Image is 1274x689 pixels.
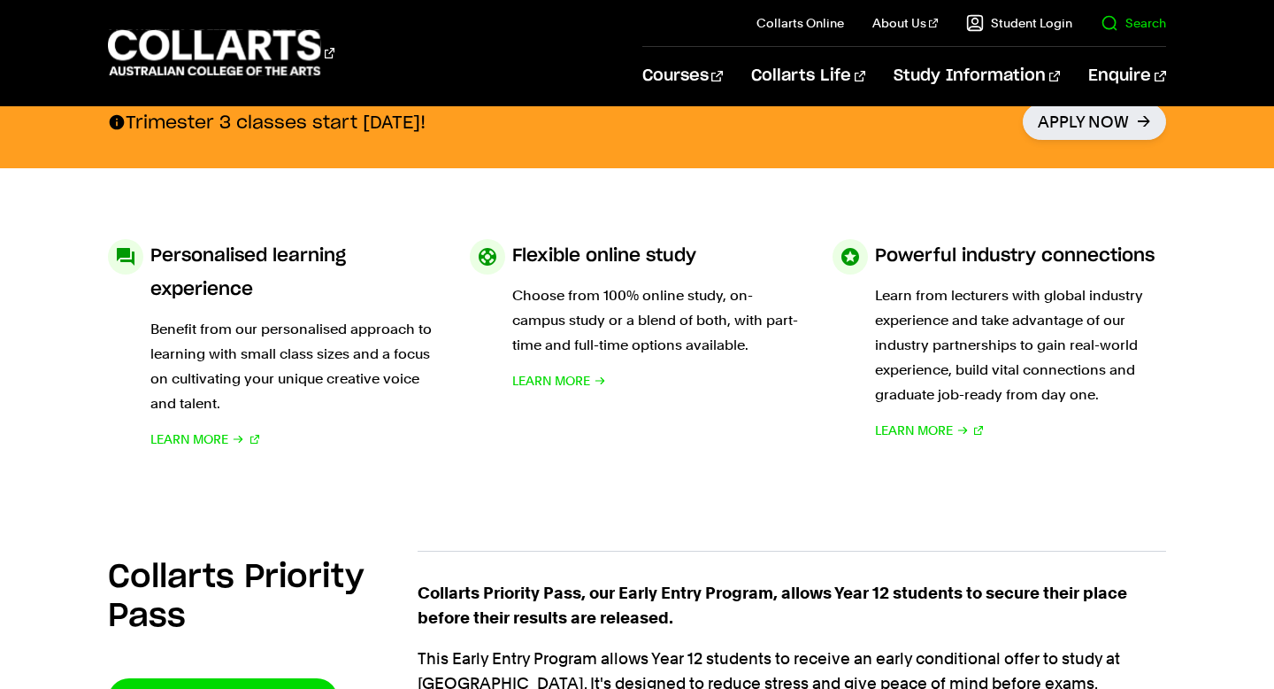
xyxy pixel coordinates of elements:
[1101,14,1166,32] a: Search
[1088,47,1165,105] a: Enquire
[108,27,334,78] div: Go to homepage
[872,14,938,32] a: About Us
[418,584,1127,627] strong: Collarts Priority Pass, our Early Entry Program, allows Year 12 students to secure their place be...
[642,47,723,105] a: Courses
[875,418,984,443] a: Learn More
[875,283,1166,407] p: Learn from lecturers with global industry experience and take advantage of our industry partnersh...
[512,239,696,273] h3: Flexible online study
[875,418,953,443] span: Learn More
[150,317,441,416] p: Benefit from our personalised approach to learning with small class sizes and a focus on cultivat...
[1023,104,1166,140] a: Apply Now
[150,427,228,452] span: Learn More
[875,239,1155,273] h3: Powerful industry connections
[512,368,606,393] a: Learn More
[108,111,426,134] p: Trimester 3 classes start [DATE]!
[150,239,441,306] h3: Personalised learning experience
[512,368,590,393] span: Learn More
[512,283,803,358] p: Choose from 100% online study, on-campus study or a blend of both, with part-time and full-time o...
[751,47,865,105] a: Collarts Life
[150,427,259,452] a: Learn More
[108,558,418,636] h2: Collarts Priority Pass
[894,47,1060,105] a: Study Information
[756,14,844,32] a: Collarts Online
[966,14,1072,32] a: Student Login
